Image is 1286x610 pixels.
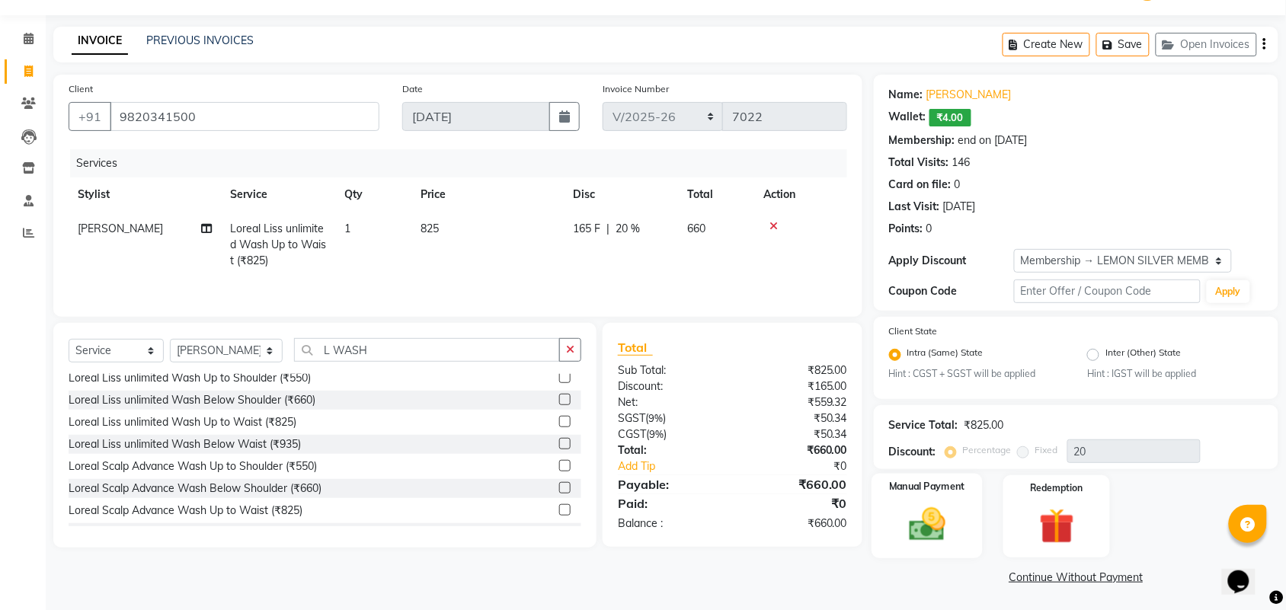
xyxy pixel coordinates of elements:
img: _gift.svg [1028,504,1086,548]
div: Loreal Liss unlimited Wash Below Waist (₹935) [69,436,301,452]
input: Search by Name/Mobile/Email/Code [110,102,379,131]
div: Services [70,149,859,177]
div: Points: [889,221,923,237]
div: ₹825.00 [964,417,1004,433]
span: 1 [344,222,350,235]
div: end on [DATE] [958,133,1028,149]
div: Net: [606,394,733,410]
th: Qty [335,177,411,212]
div: Sub Total: [606,362,733,378]
button: Create New [1003,33,1090,56]
div: Name: [889,87,923,103]
span: 165 F [573,221,600,237]
span: 20 % [616,221,640,237]
th: Total [678,177,754,212]
span: 9% [649,428,664,440]
span: 9% [648,412,663,424]
div: ₹50.34 [732,426,859,442]
a: Continue Without Payment [877,570,1275,586]
label: Invoice Number [603,82,669,96]
small: Hint : IGST will be applied [1087,367,1262,381]
a: PREVIOUS INVOICES [146,34,254,47]
div: Loreal Scalp Advance Wash Below Shoulder (₹660) [69,481,321,497]
div: Paid: [606,494,733,513]
label: Inter (Other) State [1105,346,1181,364]
span: CGST [618,427,646,441]
a: INVOICE [72,27,128,55]
button: +91 [69,102,111,131]
span: 660 [687,222,705,235]
label: Date [402,82,423,96]
div: Loreal Scalp Advance Wash Up to Waist (₹825) [69,503,302,519]
div: [DATE] [943,199,976,215]
label: Client State [889,324,938,338]
input: Enter Offer / Coupon Code [1014,279,1201,303]
label: Fixed [1035,443,1058,457]
div: Balance : [606,516,733,532]
label: Percentage [963,443,1012,457]
label: Manual Payment [889,481,965,495]
input: Search or Scan [294,338,560,362]
div: Membership: [889,133,955,149]
a: [PERSON_NAME] [926,87,1012,103]
label: Client [69,82,93,96]
div: Loreal Scalp Advance Wash Up to Shoulder (₹550) [69,458,317,474]
span: SGST [618,411,645,425]
span: | [606,221,609,237]
a: Add Tip [606,458,753,474]
div: ₹825.00 [732,362,859,378]
div: Discount: [889,444,936,460]
label: Redemption [1031,481,1083,495]
div: ₹0 [753,458,859,474]
div: ( ) [606,426,733,442]
div: ₹660.00 [732,475,859,493]
img: _cash.svg [897,504,957,546]
button: Save [1096,33,1150,56]
div: 146 [952,155,971,171]
th: Service [221,177,335,212]
button: Apply [1207,280,1250,303]
div: Payable: [606,475,733,493]
div: Discount: [606,378,733,394]
div: Coupon Code [889,283,1014,299]
div: ₹559.32 [732,394,859,410]
div: 0 [926,221,933,237]
div: ₹660.00 [732,516,859,532]
div: 0 [955,177,961,193]
div: ₹165.00 [732,378,859,394]
th: Disc [564,177,678,212]
iframe: chat widget [1222,549,1271,595]
div: Card on file: [889,177,952,193]
div: ₹0 [732,494,859,513]
div: Loreal Liss unlimited Wash Up to Waist (₹825) [69,414,296,430]
div: Total Visits: [889,155,949,171]
div: Loreal Scalp Advance Wash Below Waist (₹935) [69,525,307,541]
th: Price [411,177,564,212]
div: Service Total: [889,417,958,433]
div: Apply Discount [889,253,1014,269]
small: Hint : CGST + SGST will be applied [889,367,1064,381]
th: Action [754,177,847,212]
div: Total: [606,442,733,458]
div: Last Visit: [889,199,940,215]
span: Total [618,340,653,356]
button: Open Invoices [1156,33,1257,56]
div: Wallet: [889,109,926,126]
div: ₹50.34 [732,410,859,426]
div: Loreal Liss unlimited Wash Below Shoulder (₹660) [69,392,315,408]
span: Loreal Liss unlimited Wash Up to Waist (₹825) [230,222,326,267]
span: ₹4.00 [929,109,971,126]
span: 825 [421,222,439,235]
label: Intra (Same) State [907,346,984,364]
span: [PERSON_NAME] [78,222,163,235]
div: Loreal Liss unlimited Wash Up to Shoulder (₹550) [69,370,311,386]
div: ( ) [606,410,733,426]
th: Stylist [69,177,221,212]
div: ₹660.00 [732,442,859,458]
